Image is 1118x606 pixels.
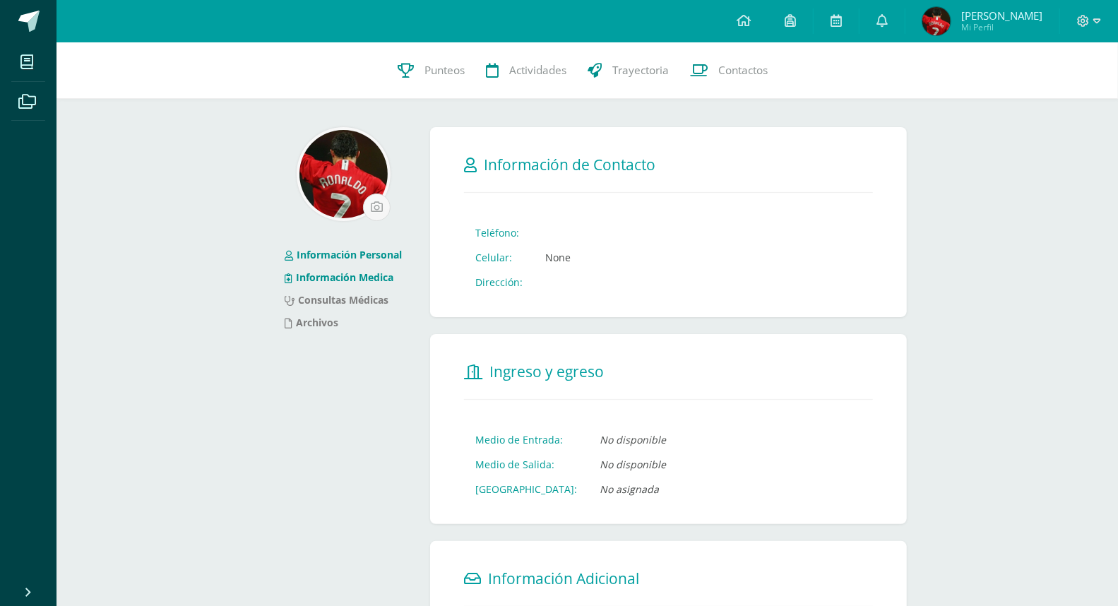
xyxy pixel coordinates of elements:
[464,245,534,270] td: Celular:
[285,316,338,329] a: Archivos
[922,7,951,35] img: b892afe4a0e7fb358142c0e1ede79069.png
[388,42,476,99] a: Punteos
[464,452,588,477] td: Medio de Salida:
[464,270,534,295] td: Dirección:
[285,248,402,261] a: Información Personal
[299,130,388,218] img: a3ed29a57c02974e5b91f14d002a3f2d.png
[476,42,578,99] a: Actividades
[680,42,779,99] a: Contactos
[464,220,534,245] td: Teléfono:
[488,569,639,588] span: Información Adicional
[719,63,768,78] span: Contactos
[578,42,680,99] a: Trayectoria
[534,245,582,270] td: None
[961,21,1042,33] span: Mi Perfil
[464,427,588,452] td: Medio de Entrada:
[285,293,388,307] a: Consultas Médicas
[600,482,659,496] i: No asignada
[285,271,393,284] a: Información Medica
[600,458,666,471] i: No disponible
[425,63,465,78] span: Punteos
[464,477,588,501] td: [GEOGRAPHIC_DATA]:
[510,63,567,78] span: Actividades
[489,362,604,381] span: Ingreso y egreso
[600,433,666,446] i: No disponible
[961,8,1042,23] span: [PERSON_NAME]
[484,155,655,174] span: Información de Contacto
[613,63,670,78] span: Trayectoria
